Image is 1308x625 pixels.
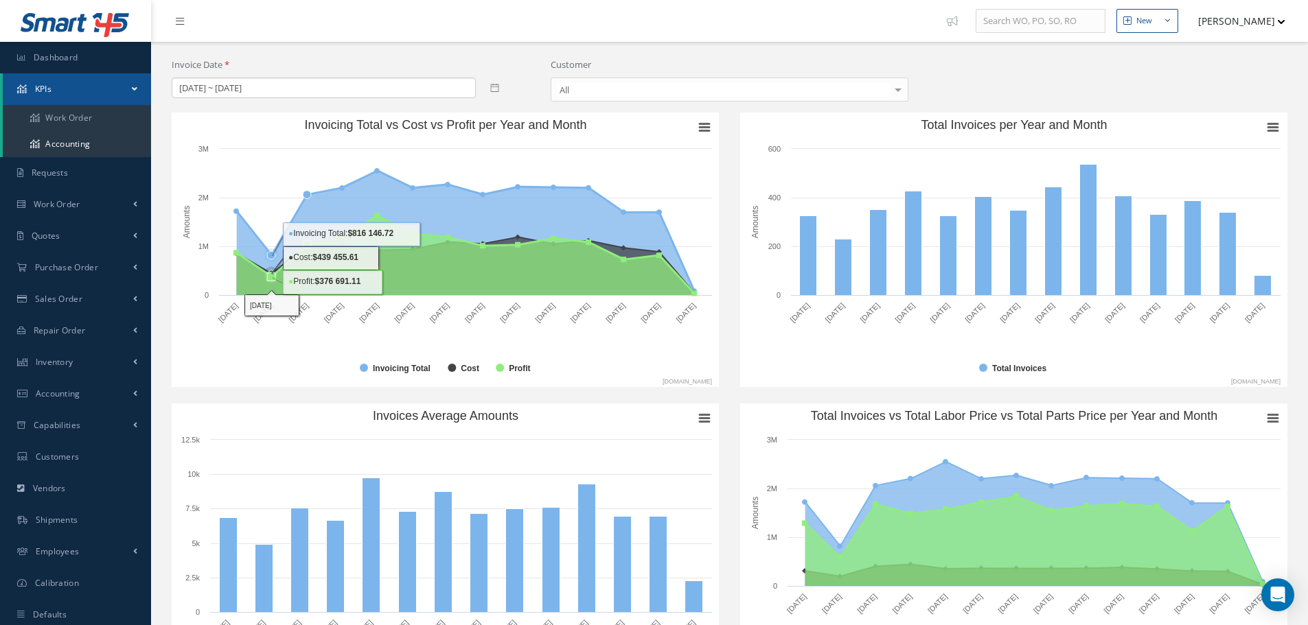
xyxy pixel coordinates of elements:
text: [DATE] [788,301,811,324]
text: Cost [461,364,479,373]
text: 3M [198,145,209,153]
text: 0 [772,582,777,590]
span: Inventory [36,356,73,368]
text: Cost: [288,252,358,262]
tspan: ● [288,276,293,286]
text: [DATE] [1068,301,1090,324]
text: 12.5k [181,436,200,444]
text: 600 [768,145,780,153]
text: 2.5k [185,574,200,582]
text: [DATE] [996,592,1019,615]
text: Profit [509,364,530,373]
svg: Invoicing Total vs Cost vs Profit per Year and Month [172,113,719,387]
text: [DATE] [961,592,984,615]
span: Accounting [36,388,80,399]
text: 10k [187,470,200,478]
text: 5k [192,539,200,547]
tspan: $376 691.11 [315,276,361,286]
text: [DATE] [533,301,556,324]
span: Shipments [36,514,78,526]
div: Open Intercom Messenger [1261,578,1294,611]
span: Work Order [34,198,80,210]
label: Customer [551,58,591,72]
text: [DATE] [498,301,521,324]
text: [DATE] [639,301,662,324]
text: [DATE] [893,301,916,324]
label: Invoice Date [172,58,229,72]
text: [DATE] [1243,301,1265,324]
text: 200 [768,242,780,250]
text: Invoices Average Amounts [373,409,518,423]
tspan: ● [288,228,293,238]
text: [DATE] [858,301,881,324]
span: Purchase Order [35,261,98,273]
text: [DATE] [1208,301,1230,324]
text: [DATE] [1137,592,1160,615]
text: [DATE] [1138,301,1160,324]
span: All [556,83,891,97]
text: 2M [198,193,209,202]
text: 0 [776,291,780,299]
text: [DOMAIN_NAME] [663,378,712,385]
tspan: [DATE] [250,302,272,309]
text: [DATE] [358,301,380,324]
text: [DOMAIN_NAME] [1230,378,1280,385]
button: [PERSON_NAME] [1185,8,1285,34]
span: Employees [36,545,80,557]
span: Quotes [32,230,60,241]
text: [DATE] [1102,592,1125,615]
text: 7.5k [185,504,200,512]
span: Vendors [33,482,66,494]
tspan: $439 455.61 [312,252,358,262]
text: [DATE] [1208,592,1230,615]
text: [DATE] [428,301,450,324]
tspan: $816 146.72 [347,228,393,238]
span: Customers [36,451,80,462]
a: Work Order [3,105,151,131]
text: [DATE] [393,301,415,324]
text: Amounts [750,206,760,238]
text: [DATE] [463,301,486,324]
span: KPIs [35,83,51,95]
text: [DATE] [1066,592,1089,615]
span: Capabilities [34,419,81,431]
text: 0 [196,608,200,616]
text: [DATE] [998,301,1021,324]
text: 1M [198,242,209,250]
text: [DATE] [1103,301,1125,324]
tspan: ● [288,252,293,262]
span: Requests [32,167,68,178]
span: Calibration [35,577,79,589]
a: Accounting [3,131,151,157]
text: [DATE] [823,301,846,324]
text: 1M [766,533,777,541]
span: Sales Order [35,293,82,305]
input: Search WO, PO, SO, RO [976,9,1105,34]
text: [DATE] [891,592,913,615]
text: [DATE] [674,301,697,324]
text: [DATE] [785,592,807,615]
text: [DATE] [928,301,951,324]
span: Repair Order [34,325,86,336]
text: 3M [766,436,777,444]
text: 0 [205,291,209,299]
text: [DATE] [1173,301,1195,324]
text: [DATE] [926,592,948,615]
span: Dashboard [34,51,78,63]
text: [DATE] [820,592,842,615]
text: 400 [768,193,780,202]
text: Invoicing Total [373,364,431,373]
text: Amounts [182,206,192,238]
text: [DATE] [1172,592,1195,615]
text: [DATE] [1031,592,1054,615]
text: Total Invoices per Year and Month [921,118,1107,132]
text: [DATE] [217,301,240,324]
text: [DATE] [604,301,627,324]
span: Defaults [33,609,67,620]
div: New [1136,15,1152,27]
text: 2M [766,484,777,493]
text: Invoicing Total: [288,228,393,238]
text: [DATE] [1243,592,1265,615]
text: Profit: [288,276,361,286]
text: [DATE] [1033,301,1055,324]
